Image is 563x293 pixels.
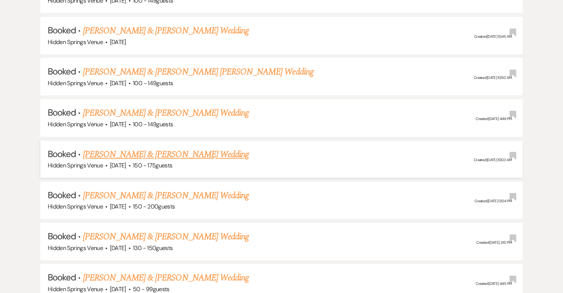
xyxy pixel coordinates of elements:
[48,162,103,169] span: Hidden Springs Venue
[83,148,249,161] a: [PERSON_NAME] & [PERSON_NAME] Wedding
[48,244,103,252] span: Hidden Springs Venue
[48,272,76,283] span: Booked
[133,162,172,169] span: 150 - 175 guests
[474,157,512,162] span: Created: [DATE] 10:03 AM
[48,189,76,201] span: Booked
[133,120,173,128] span: 100 - 149 guests
[110,203,126,210] span: [DATE]
[48,66,76,77] span: Booked
[475,199,512,203] span: Created: [DATE] 12:04 PM
[48,38,103,46] span: Hidden Springs Venue
[474,34,512,39] span: Created: [DATE] 10:45 AM
[476,116,512,121] span: Created: [DATE] 4:46 PM
[48,107,76,118] span: Booked
[83,230,249,243] a: [PERSON_NAME] & [PERSON_NAME] Wedding
[133,79,173,87] span: 100 - 149 guests
[476,281,512,286] span: Created: [DATE] 4:45 PM
[133,244,172,252] span: 130 - 150 guests
[110,79,126,87] span: [DATE]
[83,65,314,79] a: [PERSON_NAME] & [PERSON_NAME] [PERSON_NAME] Wedding
[48,24,76,36] span: Booked
[110,120,126,128] span: [DATE]
[133,285,170,293] span: 50 - 99 guests
[83,271,249,284] a: [PERSON_NAME] & [PERSON_NAME] Wedding
[110,285,126,293] span: [DATE]
[48,148,76,160] span: Booked
[110,162,126,169] span: [DATE]
[474,75,512,80] span: Created: [DATE] 10:50 AM
[83,189,249,202] a: [PERSON_NAME] & [PERSON_NAME] Wedding
[48,285,103,293] span: Hidden Springs Venue
[48,79,103,87] span: Hidden Springs Venue
[110,38,126,46] span: [DATE]
[110,244,126,252] span: [DATE]
[48,203,103,210] span: Hidden Springs Venue
[48,120,103,128] span: Hidden Springs Venue
[133,203,175,210] span: 150 - 200 guests
[476,240,512,244] span: Created: [DATE] 2:10 PM
[48,230,76,242] span: Booked
[83,24,249,37] a: [PERSON_NAME] & [PERSON_NAME] Wedding
[83,106,249,120] a: [PERSON_NAME] & [PERSON_NAME] Wedding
